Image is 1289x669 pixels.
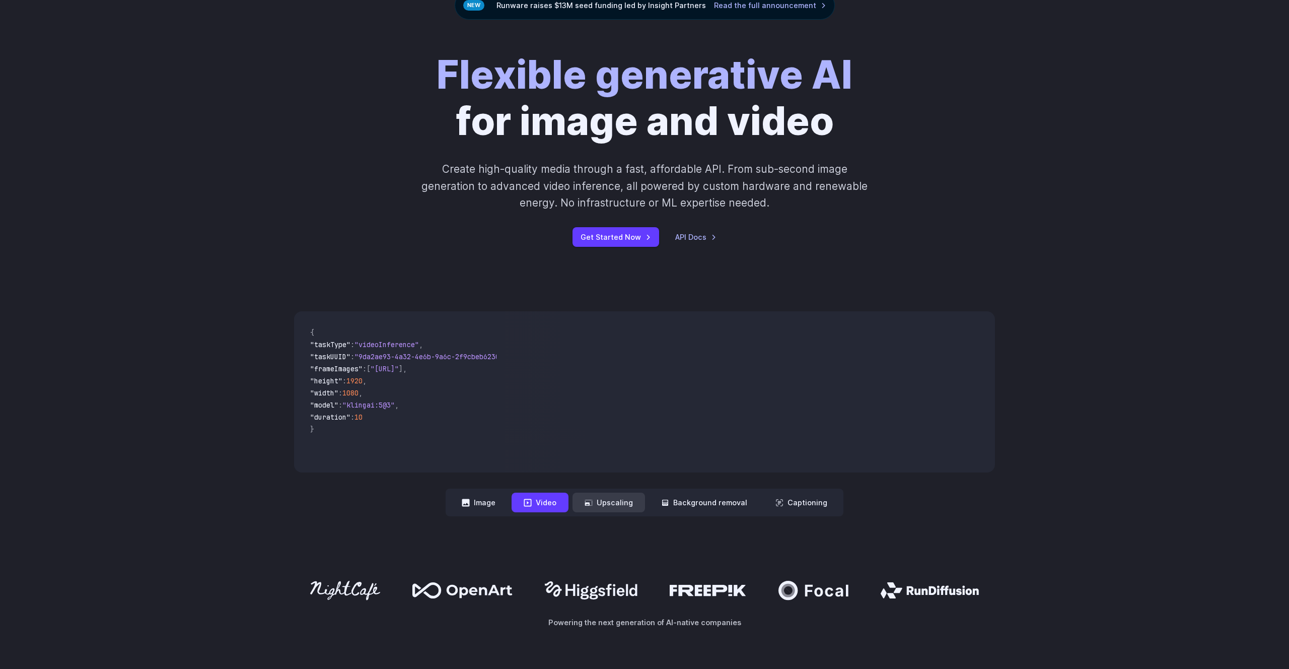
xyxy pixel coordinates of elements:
[354,340,419,349] span: "videoInference"
[572,493,645,512] button: Upscaling
[512,493,568,512] button: Video
[359,388,363,397] span: ,
[437,51,852,98] strong: Flexible generative AI
[395,400,399,410] span: ,
[354,413,363,422] span: 10
[338,388,342,397] span: :
[310,340,350,349] span: "taskType"
[363,376,367,385] span: ,
[350,352,354,361] span: :
[675,231,717,243] a: API Docs
[310,425,314,434] span: }
[310,413,350,422] span: "duration"
[437,52,852,145] h1: for image and video
[363,364,367,373] span: :
[342,400,395,410] span: "klingai:5@3"
[354,352,508,361] span: "9da2ae93-4a32-4e6b-9a6c-2f9cbeb62301"
[310,364,363,373] span: "frameImages"
[338,400,342,410] span: :
[403,364,407,373] span: ,
[350,413,354,422] span: :
[649,493,759,512] button: Background removal
[763,493,839,512] button: Captioning
[310,328,314,337] span: {
[367,364,371,373] span: [
[572,227,659,247] a: Get Started Now
[419,340,423,349] span: ,
[310,352,350,361] span: "taskUUID"
[342,388,359,397] span: 1080
[342,376,346,385] span: :
[350,340,354,349] span: :
[450,493,508,512] button: Image
[346,376,363,385] span: 1920
[294,617,995,628] p: Powering the next generation of AI-native companies
[310,388,338,397] span: "width"
[371,364,399,373] span: "[URL]"
[420,161,869,211] p: Create high-quality media through a fast, affordable API. From sub-second image generation to adv...
[310,376,342,385] span: "height"
[310,400,338,410] span: "model"
[399,364,403,373] span: ]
